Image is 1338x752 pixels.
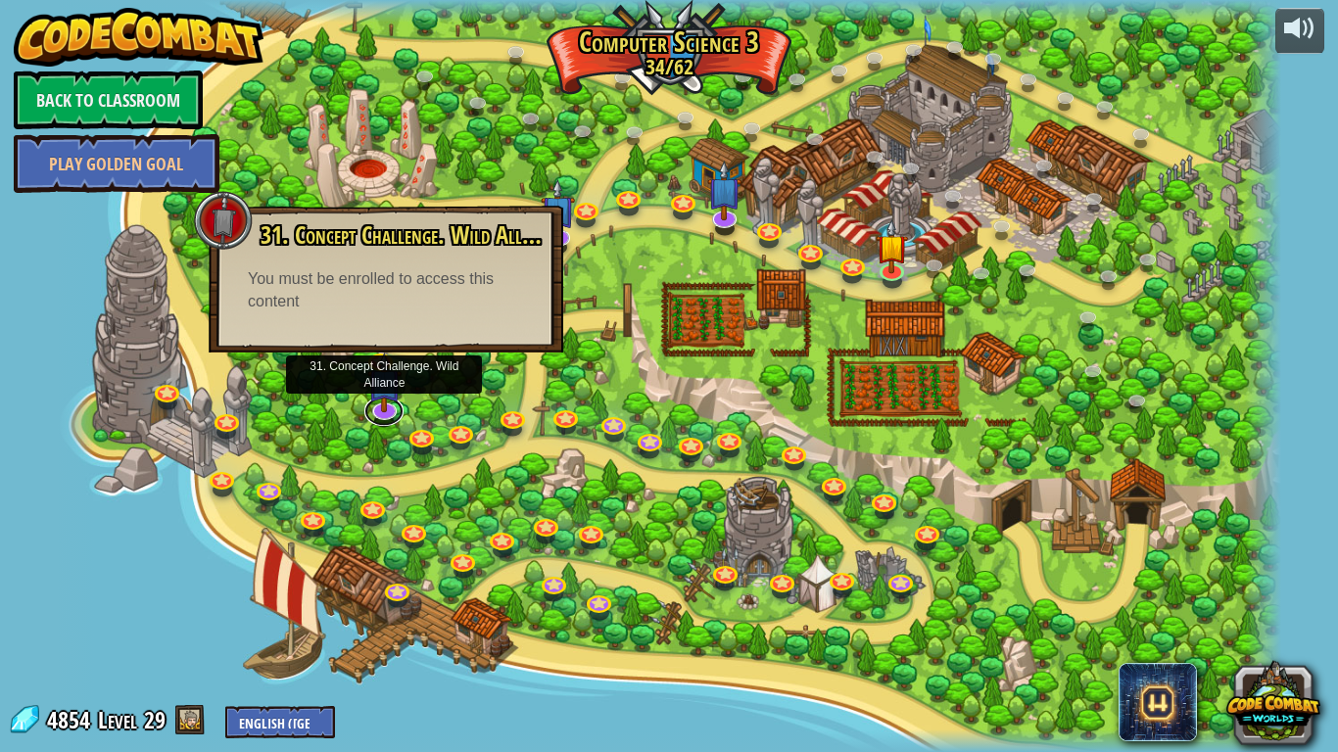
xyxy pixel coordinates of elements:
a: Back to Classroom [14,70,203,129]
img: CodeCombat - Learn how to code by playing a game [14,8,264,67]
img: level-banner-unstarted-subscriber.png [367,352,403,412]
span: 31. Concept Challenge. Wild Alliance [261,218,561,252]
a: Play Golden Goal [14,134,219,193]
img: level-banner-unstarted-subscriber.png [540,179,575,239]
img: level-banner-unstarted-subscriber.png [707,161,742,220]
span: 4854 [47,704,96,735]
img: level-banner-started.png [877,219,908,274]
button: Adjust volume [1275,8,1324,54]
span: 29 [144,704,166,735]
div: You must be enrolled to access this content [248,268,524,313]
span: Level [98,704,137,736]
